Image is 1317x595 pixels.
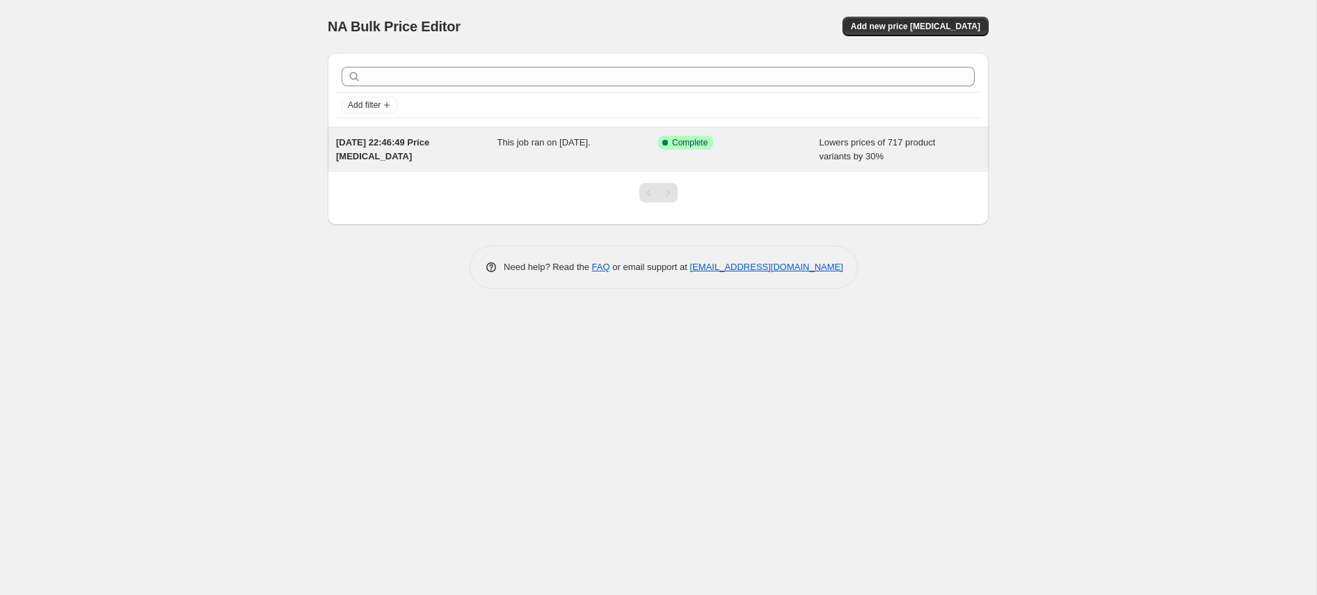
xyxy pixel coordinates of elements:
[610,262,690,272] span: or email support at
[348,100,381,111] span: Add filter
[690,262,843,272] a: [EMAIL_ADDRESS][DOMAIN_NAME]
[342,97,397,113] button: Add filter
[497,137,591,148] span: This job ran on [DATE].
[639,183,678,203] nav: Pagination
[328,19,461,34] span: NA Bulk Price Editor
[504,262,592,272] span: Need help? Read the
[672,137,708,148] span: Complete
[851,21,980,32] span: Add new price [MEDICAL_DATA]
[592,262,610,272] a: FAQ
[820,137,936,161] span: Lowers prices of 717 product variants by 30%
[336,137,429,161] span: [DATE] 22:46:49 Price [MEDICAL_DATA]
[843,17,989,36] button: Add new price [MEDICAL_DATA]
